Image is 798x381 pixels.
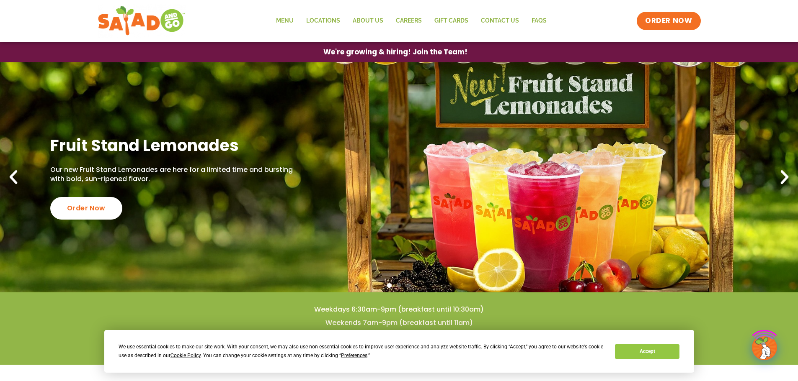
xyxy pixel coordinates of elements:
button: Accept [615,344,679,359]
span: Preferences [341,353,367,358]
span: Cookie Policy [170,353,201,358]
a: Contact Us [475,11,525,31]
img: new-SAG-logo-768×292 [98,4,186,38]
span: Go to slide 2 [397,283,401,288]
div: Next slide [775,168,794,187]
nav: Menu [270,11,553,31]
p: Our new Fruit Stand Lemonades are here for a limited time and bursting with bold, sun-ripened fla... [50,165,297,184]
div: Cookie Consent Prompt [104,330,694,373]
div: Order Now [50,197,122,220]
a: FAQs [525,11,553,31]
span: Go to slide 1 [387,283,392,288]
h4: Weekdays 6:30am-9pm (breakfast until 10:30am) [17,305,781,314]
a: We're growing & hiring! Join the Team! [311,42,480,62]
h2: Fruit Stand Lemonades [50,135,297,156]
a: About Us [346,11,390,31]
a: Careers [390,11,428,31]
div: We use essential cookies to make our site work. With your consent, we may also use non-essential ... [119,343,605,360]
a: ORDER NOW [637,12,700,30]
a: Locations [300,11,346,31]
div: Previous slide [4,168,23,187]
h4: Weekends 7am-9pm (breakfast until 11am) [17,318,781,327]
a: Menu [270,11,300,31]
span: ORDER NOW [645,16,692,26]
a: GIFT CARDS [428,11,475,31]
span: Go to slide 3 [406,283,411,288]
span: We're growing & hiring! Join the Team! [323,49,467,56]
